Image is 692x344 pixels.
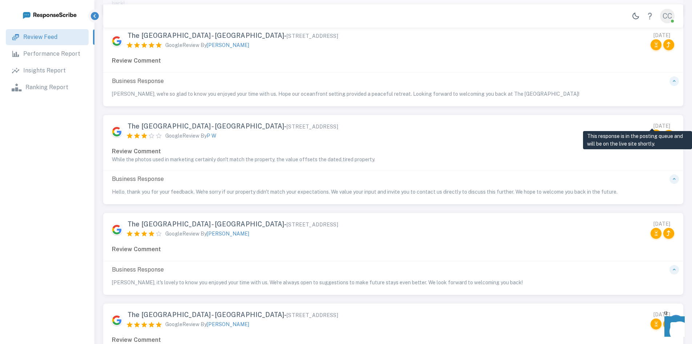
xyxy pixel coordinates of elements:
div: [DATE] [653,311,670,319]
span: [PERSON_NAME] [207,42,249,48]
p: Insights Report [23,66,66,75]
img: Google [110,35,123,47]
iframe: Front Chat [657,311,689,343]
p: Google Review By [165,132,216,140]
button: This response was sent to you via email and/or sms for approval. [663,228,674,239]
button: This response is in the posting queue and will be on the live site shortly. [651,319,661,329]
span: [STREET_ADDRESS] [287,33,338,39]
span: [STREET_ADDRESS] [287,222,338,228]
button: This response is in the posting queue and will be on the live site shortly. [651,228,661,239]
p: Ranking Report [25,83,68,92]
a: Insights Report [6,63,89,79]
p: Review Comment [112,147,675,156]
p: Google Review By [165,230,249,238]
span: The [GEOGRAPHIC_DATA] - [GEOGRAPHIC_DATA] - [128,32,338,40]
div: [DATE] [653,220,670,228]
p: Performance Report [23,50,80,58]
p: Business Response [108,175,168,183]
p: Google Review By [165,41,249,49]
img: logo [22,10,77,19]
a: Help Center [643,9,657,23]
a: Review Feed [6,29,89,45]
img: Google [110,314,123,327]
div: [DATE] [653,32,670,39]
div: This response is in the posting queue and will be on the live site shortly. [583,131,692,149]
p: While the photos used in marketing certainly don't match the property, the value offsets the date... [112,156,675,163]
p: [PERSON_NAME], we're so glad to know you enjoyed your time with us. Hope our oceanfront setting p... [112,90,675,98]
p: Review Comment [112,56,675,65]
p: Review Comment [112,245,675,254]
img: Google [110,223,123,236]
p: Business Response [108,77,168,86]
div: CC [660,9,675,23]
img: Google [110,125,123,138]
span: The [GEOGRAPHIC_DATA] - [GEOGRAPHIC_DATA] - [128,220,338,228]
span: P W [207,133,216,139]
p: Business Response [108,265,168,274]
button: This response is in the posting queue and will be on the live site shortly. [651,39,661,50]
span: [PERSON_NAME] [207,321,249,327]
div: [DATE] [653,122,670,130]
a: Performance Report [6,46,89,62]
p: [PERSON_NAME], it's lovely to know you enjoyed your time with us. We're always open to suggestion... [112,279,675,286]
span: The [GEOGRAPHIC_DATA] - [GEOGRAPHIC_DATA] - [128,311,338,319]
button: This response was sent to you via email and/or sms for approval. [663,39,674,50]
span: [PERSON_NAME] [207,231,249,237]
span: [STREET_ADDRESS] [287,124,338,130]
p: Review Feed [23,33,57,41]
p: Hello, thank you for your feedback. We're sorry if our property didn't match your expectations. W... [112,188,675,195]
a: Ranking Report [6,79,89,95]
p: Google Review By [165,321,249,328]
span: [STREET_ADDRESS] [287,312,338,318]
span: The [GEOGRAPHIC_DATA] - [GEOGRAPHIC_DATA] - [128,122,338,130]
